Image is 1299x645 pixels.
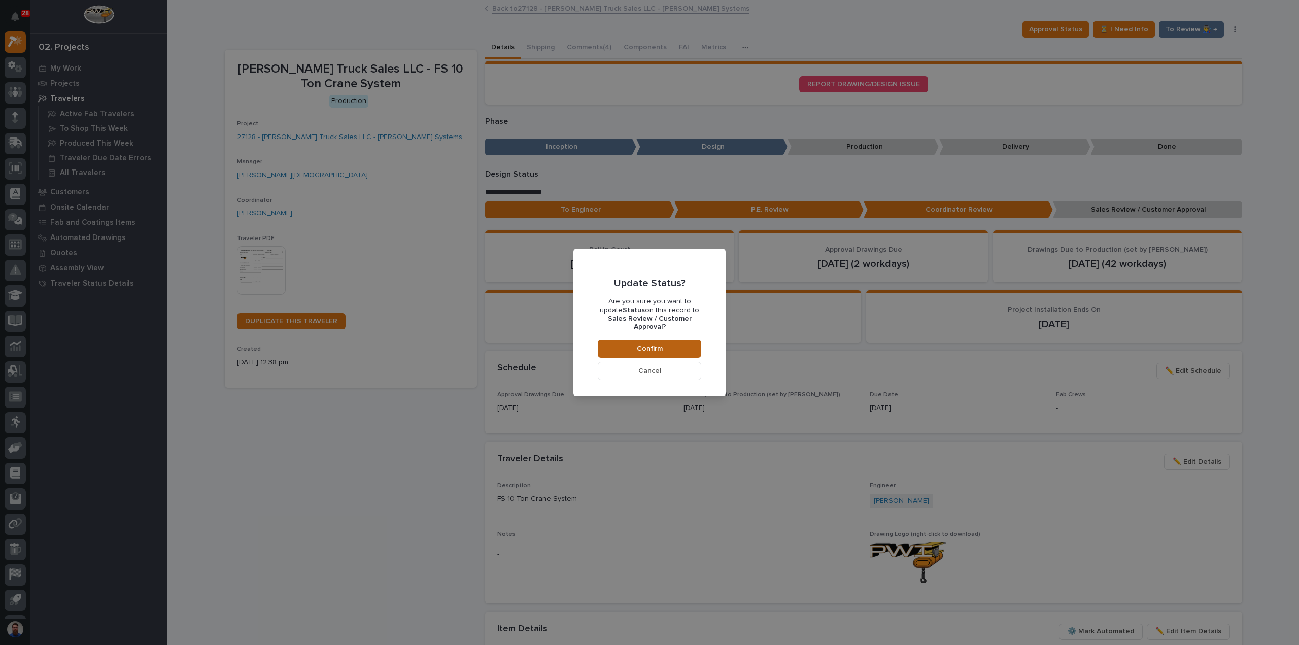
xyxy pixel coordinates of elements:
[623,307,645,314] b: Status
[638,366,661,376] span: Cancel
[598,362,701,380] button: Cancel
[637,344,663,353] span: Confirm
[598,297,701,331] p: Are you sure you want to update on this record to ?
[614,277,686,289] p: Update Status?
[608,315,692,331] b: Sales Review / Customer Approval
[598,340,701,358] button: Confirm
